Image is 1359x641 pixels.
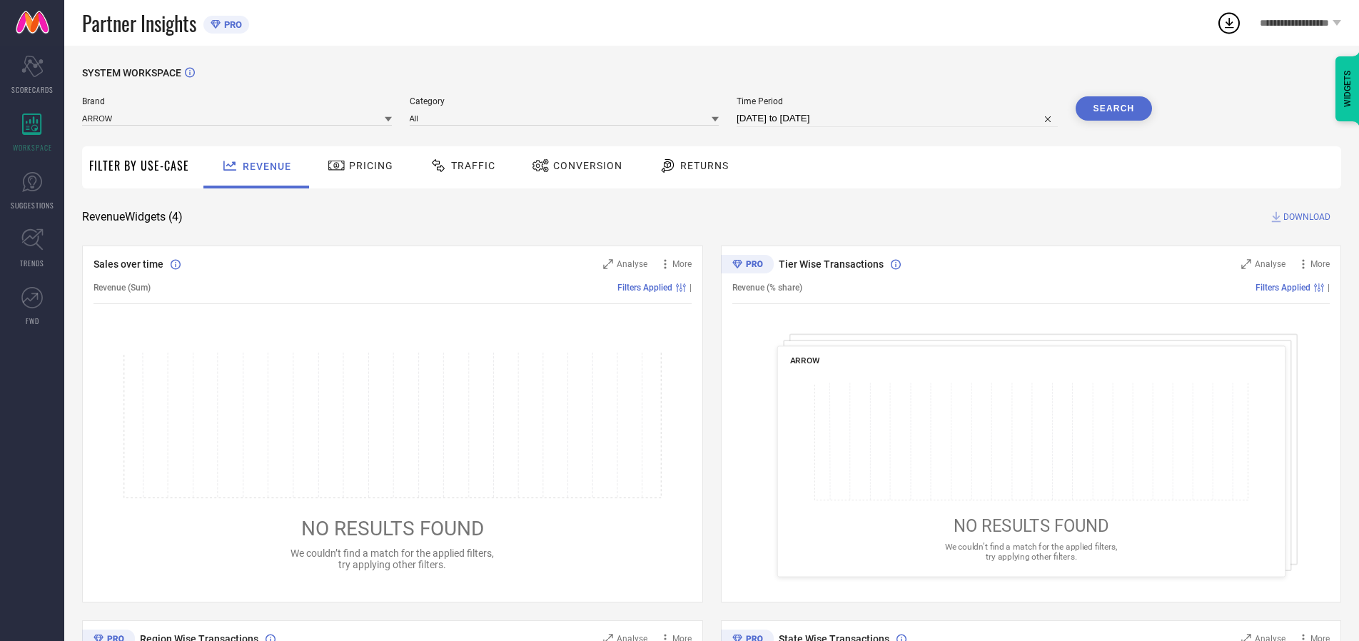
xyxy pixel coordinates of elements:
[243,161,291,172] span: Revenue
[82,67,181,79] span: SYSTEM WORKSPACE
[291,547,494,570] span: We couldn’t find a match for the applied filters, try applying other filters.
[221,19,242,30] span: PRO
[11,200,54,211] span: SUGGESTIONS
[410,96,719,106] span: Category
[89,157,189,174] span: Filter By Use-Case
[20,258,44,268] span: TRENDS
[617,283,672,293] span: Filters Applied
[349,160,393,171] span: Pricing
[689,283,692,293] span: |
[617,259,647,269] span: Analyse
[1241,259,1251,269] svg: Zoom
[732,283,802,293] span: Revenue (% share)
[737,110,1058,127] input: Select time period
[1328,283,1330,293] span: |
[680,160,729,171] span: Returns
[944,542,1117,561] span: We couldn’t find a match for the applied filters, try applying other filters.
[82,96,392,106] span: Brand
[94,258,163,270] span: Sales over time
[451,160,495,171] span: Traffic
[13,142,52,153] span: WORKSPACE
[1283,210,1330,224] span: DOWNLOAD
[1216,10,1242,36] div: Open download list
[82,210,183,224] span: Revenue Widgets ( 4 )
[26,316,39,326] span: FWD
[1310,259,1330,269] span: More
[1076,96,1153,121] button: Search
[82,9,196,38] span: Partner Insights
[603,259,613,269] svg: Zoom
[789,355,819,365] span: ARROW
[1256,283,1310,293] span: Filters Applied
[553,160,622,171] span: Conversion
[721,255,774,276] div: Premium
[737,96,1058,106] span: Time Period
[1255,259,1285,269] span: Analyse
[953,516,1108,536] span: NO RESULTS FOUND
[672,259,692,269] span: More
[779,258,884,270] span: Tier Wise Transactions
[94,283,151,293] span: Revenue (Sum)
[301,517,484,540] span: NO RESULTS FOUND
[11,84,54,95] span: SCORECARDS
